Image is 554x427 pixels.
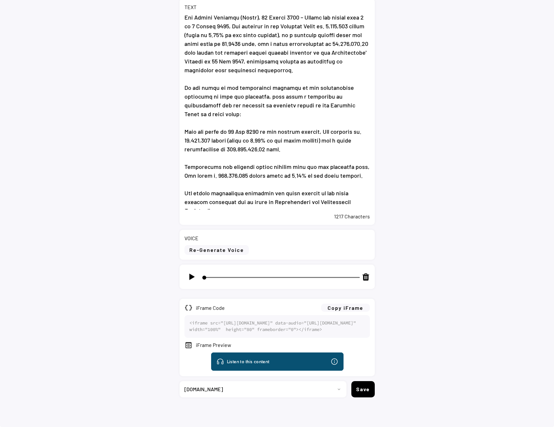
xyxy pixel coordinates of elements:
button: Save [351,381,375,397]
img: Headphones.svg [32,5,40,13]
button: Copy iFrame [321,304,370,312]
div: VOICE [184,235,198,242]
div: iFrame Code [196,304,318,311]
button: data_object [184,304,193,312]
div: iFrame Preview [196,341,370,349]
div: Listen to this content [42,6,86,13]
div: <iframe src="[URL][DOMAIN_NAME]" data-audio="[URL][DOMAIN_NAME]" width="100%" height="80" framebo... [189,320,365,333]
img: icons8-play-50.png [188,273,196,281]
div: This audio is generated automatically. Inaccuracies may occur due to the reading by the virtual v... [146,5,154,13]
button: Re-Generate Voice [184,245,249,255]
div: TEXT [184,4,196,11]
div: 1217 Characters [184,213,370,220]
button: preview [184,341,193,349]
